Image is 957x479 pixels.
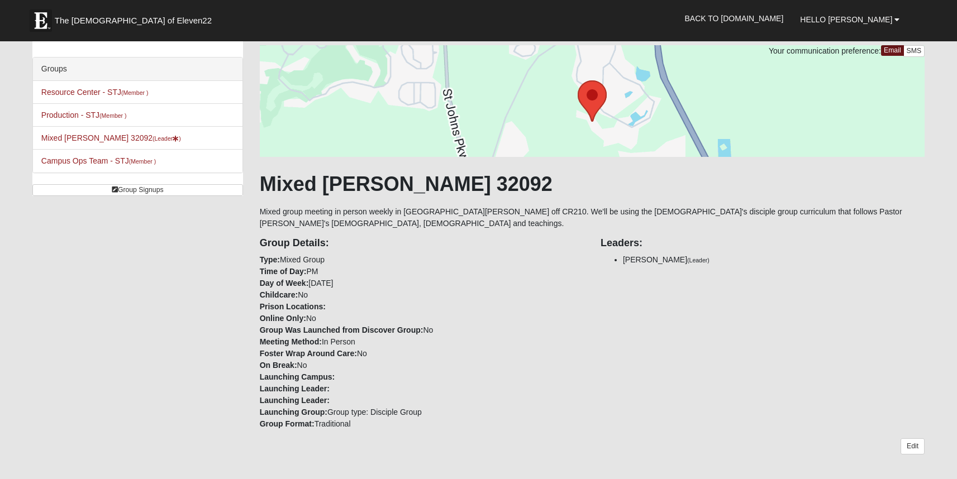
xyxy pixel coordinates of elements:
strong: Childcare: [260,290,298,299]
a: Resource Center - STJ(Member ) [41,88,149,97]
a: Mixed [PERSON_NAME] 32092(Leader) [41,133,181,142]
span: Your communication preference: [769,46,881,55]
strong: On Break: [260,361,297,370]
strong: Launching Leader: [260,396,330,405]
strong: Prison Locations: [260,302,326,311]
div: Groups [33,58,242,81]
h4: Leaders: [601,237,925,250]
strong: Time of Day: [260,267,307,276]
a: Email [881,45,904,56]
a: Campus Ops Team - STJ(Member ) [41,156,156,165]
strong: Group Format: [260,419,315,428]
a: Edit [901,438,925,454]
a: The [DEMOGRAPHIC_DATA] of Eleven22 [24,4,247,32]
small: (Member ) [129,158,156,165]
small: (Member ) [99,112,126,119]
small: (Leader) [687,257,710,264]
small: (Leader ) [153,135,181,142]
a: SMS [903,45,925,57]
img: Eleven22 logo [30,9,52,32]
strong: Launching Group: [260,408,327,416]
a: Back to [DOMAIN_NAME] [676,4,792,32]
a: Hello [PERSON_NAME] [792,6,908,33]
small: (Member ) [121,89,148,96]
strong: Online Only: [260,314,306,323]
strong: Group Was Launched from Discover Group: [260,325,423,334]
a: Production - STJ(Member ) [41,111,127,119]
div: Mixed Group PM [DATE] No No No In Person No No Group type: Disciple Group Traditional [251,229,592,430]
strong: Launching Leader: [260,384,330,393]
strong: Meeting Method: [260,337,322,346]
a: Group Signups [32,184,243,196]
h4: Group Details: [260,237,584,250]
span: Hello [PERSON_NAME] [800,15,892,24]
span: The [DEMOGRAPHIC_DATA] of Eleven22 [55,15,212,26]
h1: Mixed [PERSON_NAME] 32092 [260,172,925,196]
strong: Type: [260,255,280,264]
strong: Day of Week: [260,279,309,288]
strong: Foster Wrap Around Care: [260,349,357,358]
strong: Launching Campus: [260,372,335,381]
li: [PERSON_NAME] [623,254,925,266]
